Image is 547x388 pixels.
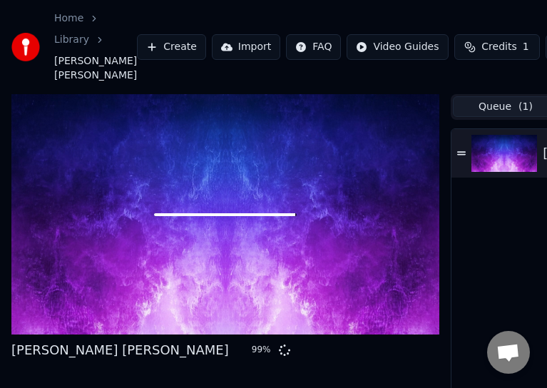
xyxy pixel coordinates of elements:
[481,40,516,54] span: Credits
[54,11,83,26] a: Home
[523,40,529,54] span: 1
[54,54,137,83] span: [PERSON_NAME] [PERSON_NAME]
[454,34,540,60] button: Credits1
[347,34,448,60] button: Video Guides
[212,34,280,60] button: Import
[137,34,206,60] button: Create
[518,100,533,114] span: ( 1 )
[487,331,530,374] a: Open chat
[286,34,341,60] button: FAQ
[11,33,40,61] img: youka
[54,11,137,83] nav: breadcrumb
[11,340,229,360] div: [PERSON_NAME] [PERSON_NAME]
[252,344,273,356] div: 99 %
[54,33,89,47] a: Library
